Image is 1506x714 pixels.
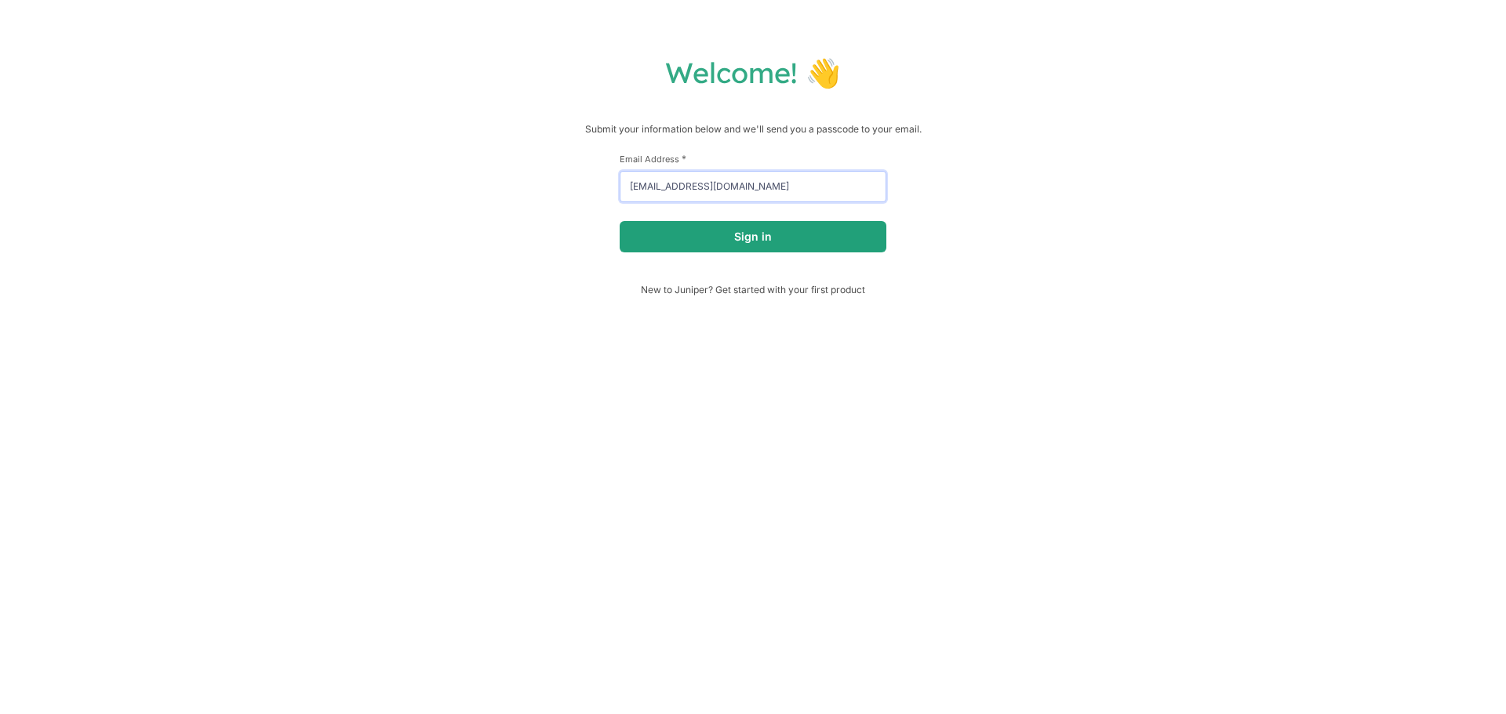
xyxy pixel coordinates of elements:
[620,171,886,202] input: email@example.com
[620,221,886,252] button: Sign in
[620,284,886,295] span: New to Juniper? Get started with your first product
[16,121,1490,137] p: Submit your information below and we'll send you a passcode to your email.
[16,55,1490,90] h1: Welcome! 👋
[682,153,686,165] span: This field is required.
[620,153,886,165] label: Email Address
